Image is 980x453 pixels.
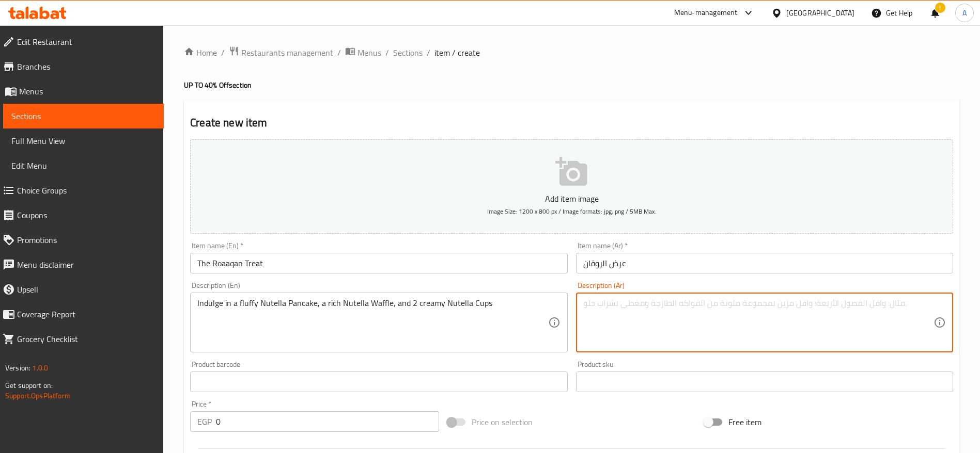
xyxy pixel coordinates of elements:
a: Menus [345,46,381,59]
span: Menus [19,85,155,98]
a: Sections [3,104,164,128]
nav: breadcrumb [184,46,959,59]
p: EGP [197,415,212,428]
span: Edit Restaurant [17,36,155,48]
h4: UP TO 40% Off section [184,80,959,90]
li: / [221,46,225,59]
p: Add item image [206,192,937,205]
div: [GEOGRAPHIC_DATA] [786,7,854,19]
li: / [385,46,389,59]
span: Menus [357,46,381,59]
span: item / create [434,46,480,59]
span: Branches [17,60,155,73]
span: Get support on: [5,379,53,392]
span: Restaurants management [241,46,333,59]
span: Free item [728,416,761,428]
span: Price on selection [472,416,533,428]
textarea: Indulge in a fluffy Nutella Pancake, a rich Nutella Waffle, and 2 creamy Nutella Cups [197,298,548,347]
span: Full Menu View [11,135,155,147]
span: Choice Groups [17,184,155,197]
button: Add item imageImage Size: 1200 x 800 px / Image formats: jpg, png / 5MB Max. [190,139,953,234]
input: Enter name Ar [576,253,953,273]
a: Edit Menu [3,153,164,178]
input: Please enter product sku [576,371,953,392]
span: Edit Menu [11,159,155,172]
span: Sections [11,110,155,122]
span: 1.0.0 [32,361,48,375]
input: Please enter product barcode [190,371,567,392]
li: / [427,46,430,59]
span: A [962,7,967,19]
span: Promotions [17,234,155,246]
a: Sections [393,46,423,59]
span: Version: [5,361,30,375]
input: Please enter price [216,411,439,432]
a: Full Menu View [3,128,164,153]
span: Image Size: 1200 x 800 px / Image formats: jpg, png / 5MB Max. [487,205,656,217]
h2: Create new item [190,115,953,131]
input: Enter name En [190,253,567,273]
span: Grocery Checklist [17,333,155,345]
div: Menu-management [674,7,738,19]
li: / [337,46,341,59]
a: Home [184,46,217,59]
span: Upsell [17,283,155,296]
a: Support.OpsPlatform [5,389,71,402]
span: Coverage Report [17,308,155,320]
a: Restaurants management [229,46,333,59]
span: Coupons [17,209,155,221]
span: Menu disclaimer [17,258,155,271]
